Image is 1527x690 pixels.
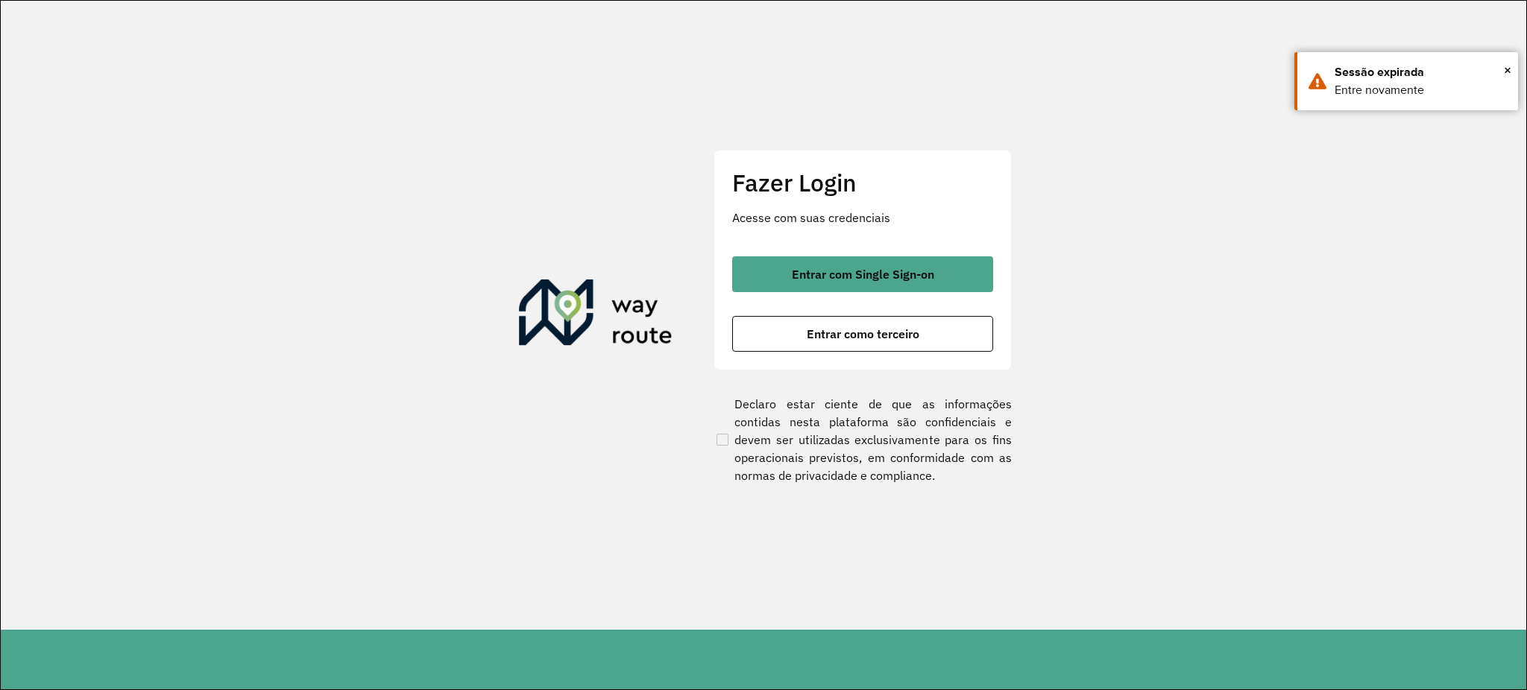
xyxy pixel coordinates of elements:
[807,328,919,340] span: Entrar como terceiro
[732,316,993,352] button: button
[519,279,673,351] img: Roteirizador AmbevTech
[792,268,934,280] span: Entrar com Single Sign-on
[714,395,1012,484] label: Declaro estar ciente de que as informações contidas nesta plataforma são confidenciais e devem se...
[732,209,993,227] p: Acesse com suas credenciais
[1504,59,1511,81] span: ×
[732,168,993,197] h2: Fazer Login
[1504,59,1511,81] button: Close
[1335,63,1507,81] div: Sessão expirada
[732,256,993,292] button: button
[1335,81,1507,99] div: Entre novamente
